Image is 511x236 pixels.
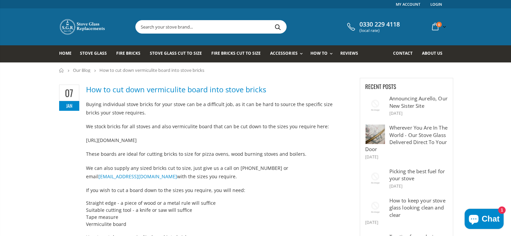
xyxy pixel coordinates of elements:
a: Wherever You Are In The World - Our Stove Glass Delivered Direct To Your Door [365,124,448,152]
span: 0 [436,22,442,27]
a: Fire Bricks [116,45,145,62]
li: Tape measure [86,214,341,221]
span: (local rate) [359,28,400,33]
p: If you wish to cut a board down to the sizes you require, you will need: [86,186,341,194]
span: Stove Glass Cut To Size [150,50,202,56]
p: We stock bricks for all stoves and also vermiculite board that can be cut down to the sizes you r... [86,122,341,131]
a: 0 [429,20,448,33]
li: Suitable cutting tool - a knife or saw will suffice [86,206,341,214]
a: Stove Glass [80,45,112,62]
span: How To [310,50,328,56]
p: These boards are ideal for cutting bricks to size for pizza ovens, wood burning stoves and boilers. [86,150,341,158]
span: Home [59,50,72,56]
span: Fire Bricks [116,50,140,56]
span: Accessories [270,50,297,56]
a: 0330 229 4118 (local rate) [345,21,400,33]
li: Straight edge - a piece of wood or a metal rule will suffice [86,199,341,206]
a: Contact [393,45,418,62]
time: [DATE] [389,110,402,116]
input: Search your stove brand... [136,20,361,33]
time: [DATE] [365,220,378,225]
a: About us [422,45,448,62]
span: Reviews [340,50,358,56]
a: Fire Bricks Cut To Size [211,45,266,62]
span: About us [422,50,442,56]
a: How To [310,45,336,62]
span: Contact [393,50,413,56]
a: [EMAIL_ADDRESS][DOMAIN_NAME] [98,173,177,180]
a: Announcing Aurello, Our New Sister Site [389,95,448,109]
a: Picking the best fuel for your stove [389,168,445,182]
img: Stove Glass Replacement [59,18,106,35]
a: Our Blog [73,67,90,73]
h3: Recent Posts [365,83,448,90]
a: How to keep your stove glass looking clean and clear [389,197,445,218]
span: Fire Bricks Cut To Size [211,50,261,56]
a: Home [59,45,77,62]
a: Reviews [340,45,363,62]
p: [URL][DOMAIN_NAME] [86,136,341,144]
time: [DATE] [389,183,402,189]
inbox-online-store-chat: Shopify online store chat [463,209,506,231]
p: Buying individual stove bricks for your stove can be a difficult job, as it can be hard to source... [86,100,341,117]
time: [DATE] [365,154,378,160]
span: Stove Glass [80,50,107,56]
a: Accessories [270,45,306,62]
span: How to cut down vermiculite board into stove bricks [99,67,204,73]
p: We can also supply any sized bricks cut to size, just give us a call on [PHONE_NUMBER] or email w... [86,164,341,181]
a: Stove Glass Cut To Size [150,45,207,62]
a: Home [59,68,64,73]
span: 07 [59,85,79,101]
button: Search [270,20,286,33]
span: 0330 229 4118 [359,21,400,28]
li: Vermiculite board [86,221,341,228]
a: How to cut down vermiculite board into stove bricks [59,85,351,95]
span: Jan [59,101,79,111]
